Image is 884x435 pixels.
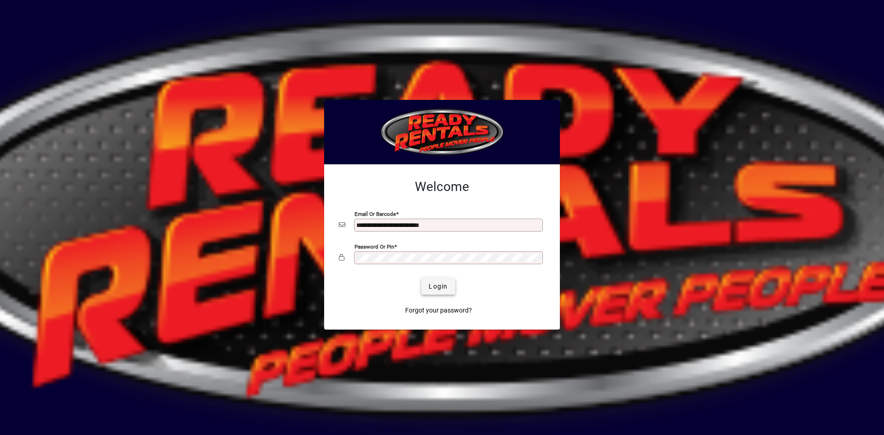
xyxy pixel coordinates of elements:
h2: Welcome [339,179,545,195]
mat-label: Password or Pin [355,244,394,250]
span: Forgot your password? [405,306,472,315]
a: Forgot your password? [401,302,476,319]
button: Login [421,278,455,295]
span: Login [429,282,448,291]
mat-label: Email or Barcode [355,211,396,217]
